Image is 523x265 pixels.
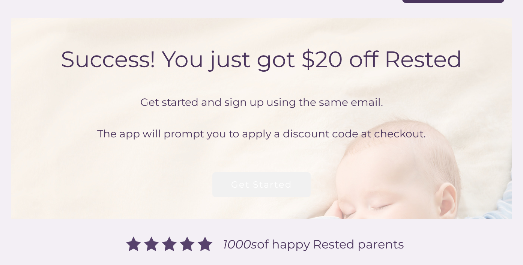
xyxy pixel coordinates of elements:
div: of happy Rested parents [219,239,404,250]
img: 5 Stars [119,230,219,258]
div: Get started and sign up using the same email. The app will prompt you to apply a discount code at... [36,86,487,150]
em: 1000s [223,237,257,251]
div: Get Started [231,180,292,190]
div: Success! You just got $20 off Rested [36,18,487,86]
a: Get Started [212,172,311,197]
